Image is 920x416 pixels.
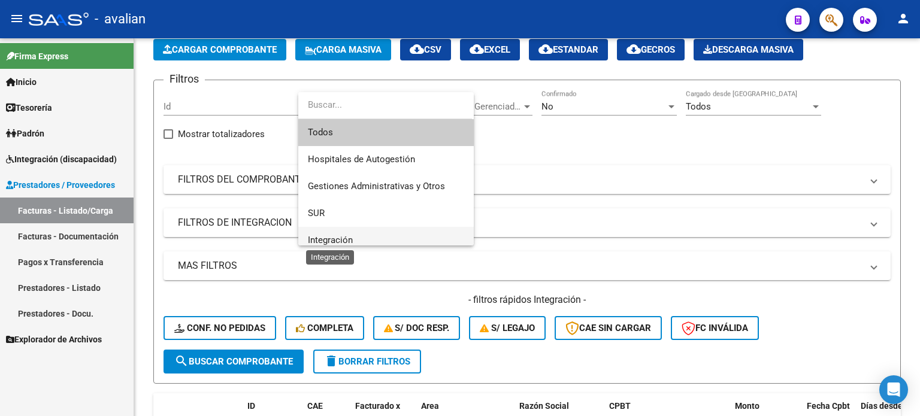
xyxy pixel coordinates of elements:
span: Hospitales de Autogestión [308,154,415,165]
span: Integración [308,235,353,245]
span: Todos [308,119,464,146]
div: Open Intercom Messenger [879,375,908,404]
span: SUR [308,208,325,218]
input: dropdown search [298,92,472,119]
span: Gestiones Administrativas y Otros [308,181,445,192]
